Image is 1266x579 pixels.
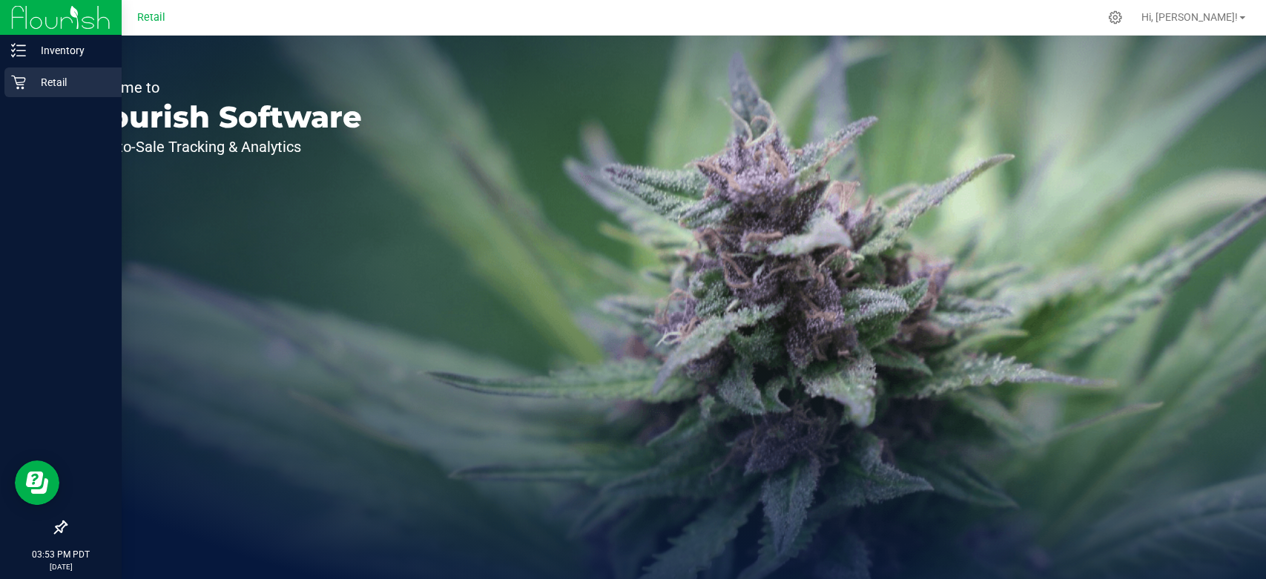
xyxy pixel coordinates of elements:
[11,75,26,90] inline-svg: Retail
[80,139,362,154] p: Seed-to-Sale Tracking & Analytics
[7,548,115,561] p: 03:53 PM PDT
[7,561,115,572] p: [DATE]
[137,11,165,24] span: Retail
[1106,10,1124,24] div: Manage settings
[11,43,26,58] inline-svg: Inventory
[26,73,115,91] p: Retail
[1141,11,1238,23] span: Hi, [PERSON_NAME]!
[15,460,59,505] iframe: Resource center
[80,102,362,132] p: Flourish Software
[26,42,115,59] p: Inventory
[80,80,362,95] p: Welcome to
